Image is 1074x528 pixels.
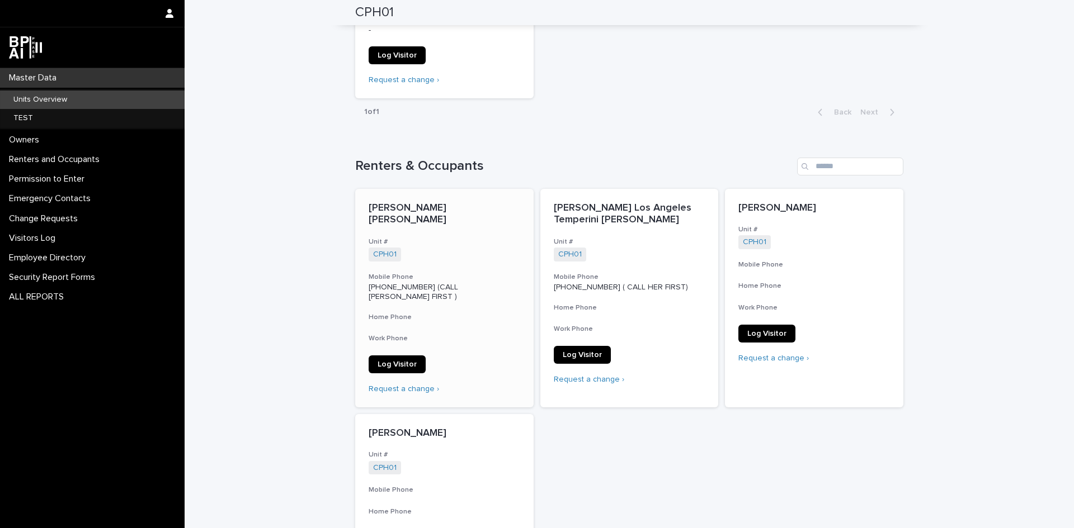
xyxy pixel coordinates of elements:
input: Search [797,158,903,175]
p: Owners [4,135,48,145]
a: Log Visitor [369,355,426,373]
p: Visitors Log [4,233,64,244]
h3: Home Phone [369,507,520,516]
h3: Mobile Phone [369,273,520,282]
span: Log Visitor [563,351,602,359]
p: [PERSON_NAME] Los Angeles Temperini [PERSON_NAME] [554,202,705,226]
a: CPH01 [373,250,397,259]
a: [PERSON_NAME] Los Angeles Temperini [PERSON_NAME]Unit #CPH01 Mobile Phone[PHONE_NUMBER] ( CALL HE... [540,189,719,407]
a: Log Visitor [369,46,426,64]
a: [PHONE_NUMBER] (CALL [PERSON_NAME] FIRST ) [369,283,460,301]
h2: CPH01 [355,4,394,21]
img: dwgmcNfxSF6WIOOXiGgu [9,36,42,59]
p: 1 of 1 [355,98,388,126]
span: Log Visitor [378,360,417,368]
span: Back [827,108,851,116]
h3: Unit # [369,237,520,246]
h3: Unit # [554,237,705,246]
p: Change Requests [4,213,87,224]
h3: Home Phone [554,303,705,312]
span: Log Visitor [747,330,786,337]
h3: Unit # [369,450,520,459]
h3: Mobile Phone [738,260,890,269]
a: [PERSON_NAME] [PERSON_NAME]Unit #CPH01 Mobile Phone[PHONE_NUMBER] (CALL [PERSON_NAME] FIRST )Home... [355,189,534,407]
a: Request a change › [369,76,439,84]
a: Log Visitor [738,325,795,343]
a: Request a change › [738,354,809,362]
a: CPH01 [373,463,397,473]
p: Units Overview [4,95,76,104]
p: Master Data [4,73,65,83]
a: Request a change › [369,385,439,393]
button: Next [856,107,903,117]
h3: Work Phone [369,334,520,343]
p: [PERSON_NAME] [PERSON_NAME] [369,202,520,226]
a: Log Visitor [554,346,611,364]
a: [PERSON_NAME]Unit #CPH01 Mobile PhoneHome PhoneWork PhoneLog VisitorRequest a change › [725,189,903,407]
a: CPH01 [558,250,582,259]
p: Permission to Enter [4,174,93,184]
a: [PHONE_NUMBER] ( CALL HER FIRST) [554,283,688,291]
span: Next [860,108,885,116]
p: Employee Directory [4,253,95,263]
h3: Mobile Phone [554,273,705,282]
h3: Home Phone [369,313,520,322]
h3: Unit # [738,225,890,234]
p: ALL REPORTS [4,292,73,302]
p: Emergency Contacts [4,193,100,204]
h3: Work Phone [554,325,705,334]
p: - [369,26,520,35]
p: TEST [4,113,42,123]
h3: Mobile Phone [369,486,520,494]
span: Log Visitor [378,51,417,59]
p: [PERSON_NAME] [738,202,890,215]
button: Back [809,107,856,117]
a: CPH01 [743,237,766,247]
h3: Work Phone [738,303,890,312]
h1: Renters & Occupants [355,158,793,174]
a: Request a change › [554,375,624,383]
h3: Home Phone [738,282,890,291]
p: [PERSON_NAME] [369,427,520,440]
p: Security Report Forms [4,272,104,283]
p: Renters and Occupants [4,154,109,165]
